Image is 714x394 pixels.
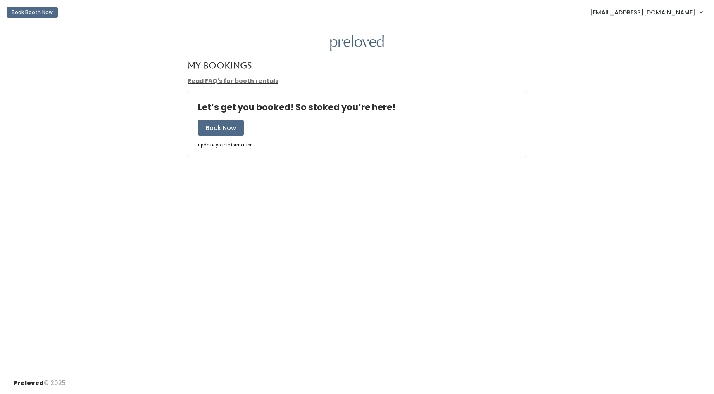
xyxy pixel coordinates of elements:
span: Preloved [13,379,44,387]
a: [EMAIL_ADDRESS][DOMAIN_NAME] [582,3,711,21]
a: Update your information [198,142,253,149]
button: Book Now [198,120,244,136]
a: Book Booth Now [7,3,58,21]
a: Read FAQ's for booth rentals [188,77,278,85]
u: Update your information [198,142,253,148]
h4: My Bookings [188,61,252,70]
h4: Let’s get you booked! So stoked you’re here! [198,102,395,112]
span: [EMAIL_ADDRESS][DOMAIN_NAME] [590,8,695,17]
div: © 2025 [13,372,66,387]
img: preloved logo [330,35,384,51]
button: Book Booth Now [7,7,58,18]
